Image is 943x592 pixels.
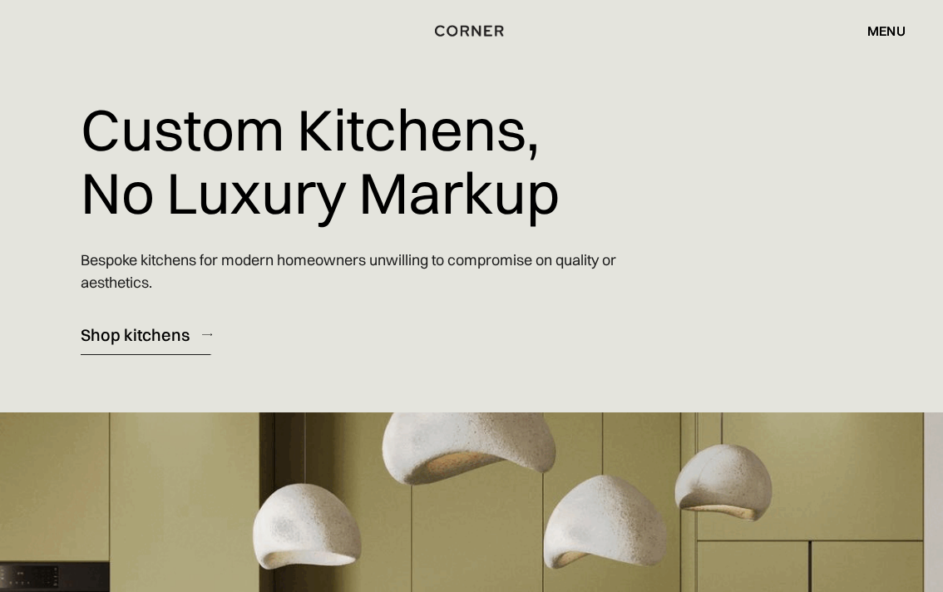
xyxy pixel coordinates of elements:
div: menu [851,17,906,45]
a: Shop kitchens [81,314,212,355]
div: Shop kitchens [81,323,190,346]
p: Bespoke kitchens for modern homeowners unwilling to compromise on quality or aesthetics. [81,236,623,306]
a: home [427,20,516,42]
div: menu [867,24,906,37]
h1: Custom Kitchens, No Luxury Markup [81,86,560,236]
